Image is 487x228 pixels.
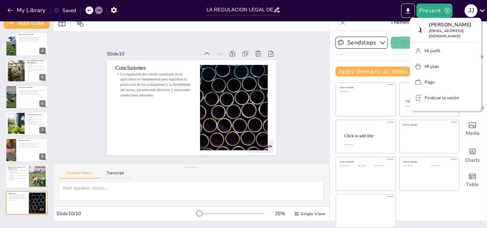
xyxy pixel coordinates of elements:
font: Finalizar la sesión [425,95,459,101]
font: Pago [425,79,435,85]
button: Mi plan [413,61,478,72]
font: Mi plan [425,64,439,69]
button: Finalizar la sesión [413,92,478,104]
button: Mi perfil [413,45,478,57]
font: jj [418,27,421,33]
font: [PERSON_NAME] [429,21,472,28]
button: Pago [413,76,478,88]
font: [EMAIL_ADDRESS][DOMAIN_NAME] [429,28,464,39]
font: Mi perfil [425,48,440,54]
